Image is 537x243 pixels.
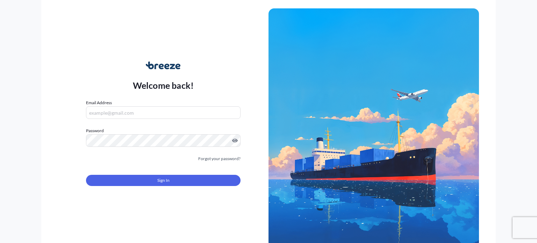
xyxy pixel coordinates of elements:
button: Show password [232,138,238,143]
p: Welcome back! [133,80,194,91]
input: example@gmail.com [86,106,241,119]
a: Forgot your password? [198,155,241,162]
button: Sign In [86,175,241,186]
label: Password [86,127,241,134]
span: Sign In [157,177,170,184]
label: Email Address [86,99,112,106]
